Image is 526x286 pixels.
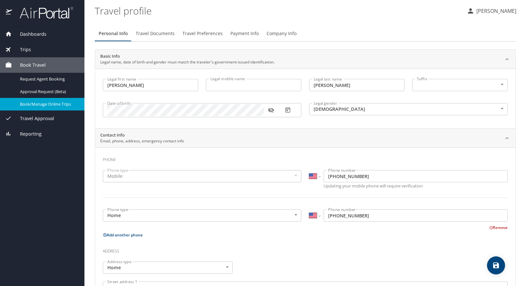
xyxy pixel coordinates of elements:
img: airportal-logo.png [13,6,73,19]
div: Home [103,262,233,274]
span: Reporting [12,130,42,138]
h2: Contact Info [100,132,184,138]
div: Basic InfoLegal name, date of birth and gender must match the traveler's government-issued identi... [95,50,515,69]
p: Updating your mobile phone will require verification [324,184,508,188]
span: Travel Preferences [182,30,223,38]
button: Add another phone [103,232,143,238]
span: Payment Info [230,30,259,38]
h3: Phone [103,153,508,164]
button: Remove [489,225,508,230]
div: Basic InfoLegal name, date of birth and gender must match the traveler's government-issued identi... [95,69,515,128]
span: Personal Info [99,30,128,38]
div: Contact InfoEmail, phone, address, emergency contact info [95,129,515,148]
div: [DEMOGRAPHIC_DATA] [309,103,508,115]
span: Company Info [267,30,297,38]
span: Book Travel [12,62,46,69]
span: Travel Documents [136,30,175,38]
span: Travel Approval [12,115,54,122]
div: Home [103,209,301,222]
div: Profile [95,26,516,41]
p: Legal name, date of birth and gender must match the traveler's government-issued identification. [100,59,275,65]
span: Request Agent Booking [20,76,77,82]
span: Trips [12,46,31,53]
button: [PERSON_NAME] [464,5,519,17]
img: icon-airportal.png [6,6,13,19]
h3: Address [103,244,508,255]
span: Book/Manage Online Trips [20,101,77,107]
button: save [487,256,505,274]
span: Approval Request (Beta) [20,89,77,95]
div: Mobile [103,170,301,182]
div: ​ [412,79,508,91]
span: Dashboards [12,31,46,38]
h2: Basic Info [100,53,275,60]
p: Email, phone, address, emergency contact info [100,138,184,144]
p: [PERSON_NAME] [474,7,516,15]
h1: Travel profile [95,1,462,21]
